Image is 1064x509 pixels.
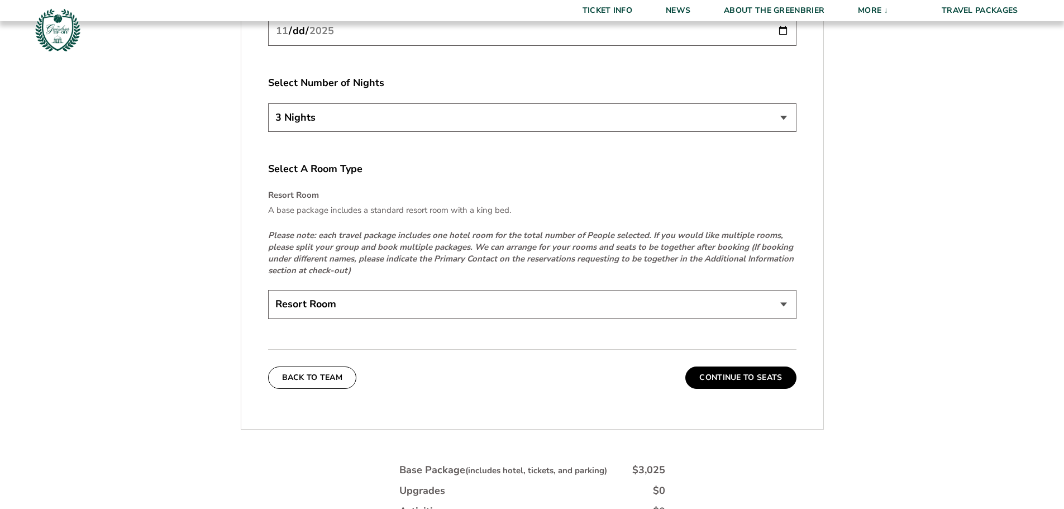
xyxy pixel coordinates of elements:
[34,6,82,54] img: Greenbrier Tip-Off
[268,367,357,389] button: Back To Team
[268,230,794,276] em: Please note: each travel package includes one hotel room for the total number of People selected....
[685,367,796,389] button: Continue To Seats
[268,204,796,216] p: A base package includes a standard resort room with a king bed.
[268,76,796,90] label: Select Number of Nights
[465,465,607,476] small: (includes hotel, tickets, and parking)
[632,463,665,477] div: $3,025
[268,162,796,176] label: Select A Room Type
[399,484,445,498] div: Upgrades
[653,484,665,498] div: $0
[399,463,607,477] div: Base Package
[268,189,796,201] h4: Resort Room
